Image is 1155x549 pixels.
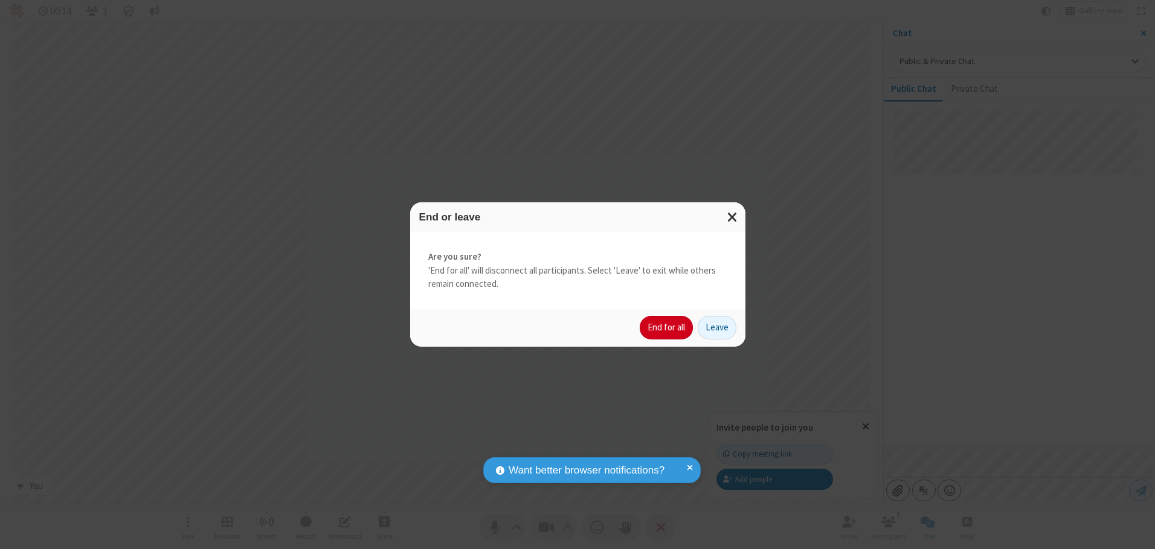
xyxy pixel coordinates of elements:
h3: End or leave [419,211,736,223]
div: 'End for all' will disconnect all participants. Select 'Leave' to exit while others remain connec... [410,232,745,309]
button: Leave [698,316,736,340]
strong: Are you sure? [428,250,727,264]
button: End for all [640,316,693,340]
span: Want better browser notifications? [509,463,664,478]
button: Close modal [720,202,745,232]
